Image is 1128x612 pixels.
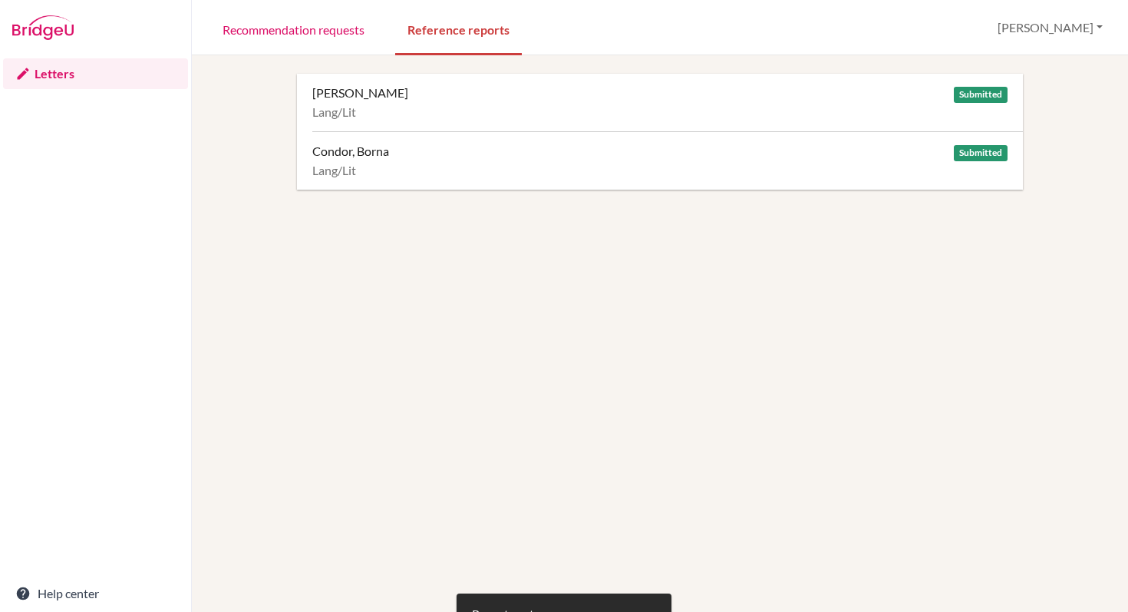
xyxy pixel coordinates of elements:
div: Condor, Borna [312,144,389,159]
img: Bridge-U [12,15,74,40]
a: Condor, Borna Submitted Lang/Lit [312,131,1024,190]
a: Reference reports [395,2,522,55]
div: [PERSON_NAME] [312,85,408,101]
span: Submitted [954,145,1008,161]
div: Lang/Lit [312,104,1008,120]
a: [PERSON_NAME] Submitted Lang/Lit [312,74,1024,131]
div: Lang/Lit [312,163,1008,178]
a: Help center [3,578,188,609]
span: Submitted [954,87,1008,103]
a: Recommendation requests [210,2,377,55]
button: [PERSON_NAME] [991,13,1110,42]
a: Letters [3,58,188,89]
